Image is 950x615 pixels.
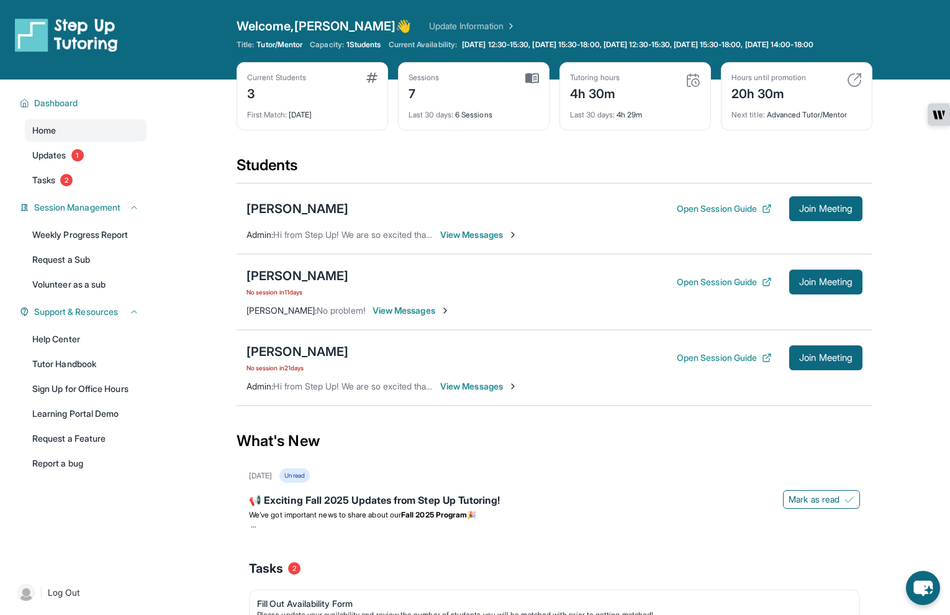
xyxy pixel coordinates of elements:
[249,510,401,519] span: We’ve got important news to share about our
[789,270,862,294] button: Join Meeting
[310,40,344,50] span: Capacity:
[12,579,147,606] a: |Log Out
[366,73,378,83] img: card
[29,97,139,109] button: Dashboard
[237,155,872,183] div: Students
[25,353,147,375] a: Tutor Handbook
[789,493,839,506] span: Mark as read
[32,174,55,186] span: Tasks
[462,40,813,50] span: [DATE] 12:30-15:30, [DATE] 15:30-18:00, [DATE] 12:30-15:30, [DATE] 15:30-18:00, [DATE] 14:00-18:00
[237,40,254,50] span: Title:
[249,471,272,481] div: [DATE]
[247,381,273,391] span: Admin :
[440,229,518,241] span: View Messages
[247,343,348,360] div: [PERSON_NAME]
[247,229,273,240] span: Admin :
[847,73,862,88] img: card
[237,17,412,35] span: Welcome, [PERSON_NAME] 👋
[17,584,35,601] img: user-img
[677,352,772,364] button: Open Session Guide
[906,571,940,605] button: chat-button
[409,73,440,83] div: Sessions
[237,414,872,468] div: What's New
[25,328,147,350] a: Help Center
[409,110,453,119] span: Last 30 days :
[525,73,539,84] img: card
[504,20,516,32] img: Chevron Right
[467,510,476,519] span: 🎉
[389,40,457,50] span: Current Availability:
[508,230,518,240] img: Chevron-Right
[34,201,120,214] span: Session Management
[32,149,66,162] span: Updates
[570,83,620,102] div: 4h 30m
[677,203,772,215] button: Open Session Guide
[401,510,467,519] strong: Fall 2025 Program
[247,102,378,120] div: [DATE]
[48,586,80,599] span: Log Out
[799,278,853,286] span: Join Meeting
[731,73,806,83] div: Hours until promotion
[40,585,43,600] span: |
[440,380,518,393] span: View Messages
[677,276,772,288] button: Open Session Guide
[570,110,615,119] span: Last 30 days :
[346,40,381,50] span: 1 Students
[25,403,147,425] a: Learning Portal Demo
[570,73,620,83] div: Tutoring hours
[685,73,700,88] img: card
[247,363,348,373] span: No session in 21 days
[247,305,317,316] span: [PERSON_NAME] :
[25,452,147,475] a: Report a bug
[279,468,309,483] div: Unread
[29,201,139,214] button: Session Management
[15,17,118,52] img: logo
[71,149,84,162] span: 1
[25,273,147,296] a: Volunteer as a sub
[25,378,147,400] a: Sign Up for Office Hours
[247,110,287,119] span: First Match :
[731,102,862,120] div: Advanced Tutor/Mentor
[60,174,73,186] span: 2
[25,224,147,246] a: Weekly Progress Report
[256,40,302,50] span: Tutor/Mentor
[459,40,816,50] a: [DATE] 12:30-15:30, [DATE] 15:30-18:00, [DATE] 12:30-15:30, [DATE] 15:30-18:00, [DATE] 14:00-18:00
[25,144,147,166] a: Updates1
[247,267,348,285] div: [PERSON_NAME]
[247,73,306,83] div: Current Students
[508,381,518,391] img: Chevron-Right
[29,306,139,318] button: Support & Resources
[317,305,365,316] span: No problem!
[789,345,862,370] button: Join Meeting
[409,102,539,120] div: 6 Sessions
[249,493,860,510] div: 📢 Exciting Fall 2025 Updates from Step Up Tutoring!
[247,83,306,102] div: 3
[288,562,301,575] span: 2
[257,598,842,610] div: Fill Out Availability Form
[409,83,440,102] div: 7
[799,205,853,212] span: Join Meeting
[731,110,765,119] span: Next title :
[247,200,348,217] div: [PERSON_NAME]
[783,490,860,509] button: Mark as read
[25,169,147,191] a: Tasks2
[789,196,862,221] button: Join Meeting
[25,248,147,271] a: Request a Sub
[25,119,147,142] a: Home
[247,287,348,297] span: No session in 11 days
[799,354,853,362] span: Join Meeting
[373,304,450,317] span: View Messages
[34,306,118,318] span: Support & Resources
[25,427,147,450] a: Request a Feature
[249,560,283,577] span: Tasks
[844,494,854,504] img: Mark as read
[34,97,78,109] span: Dashboard
[32,124,56,137] span: Home
[731,83,806,102] div: 20h 30m
[429,20,516,32] a: Update Information
[440,306,450,316] img: Chevron-Right
[570,102,700,120] div: 4h 29m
